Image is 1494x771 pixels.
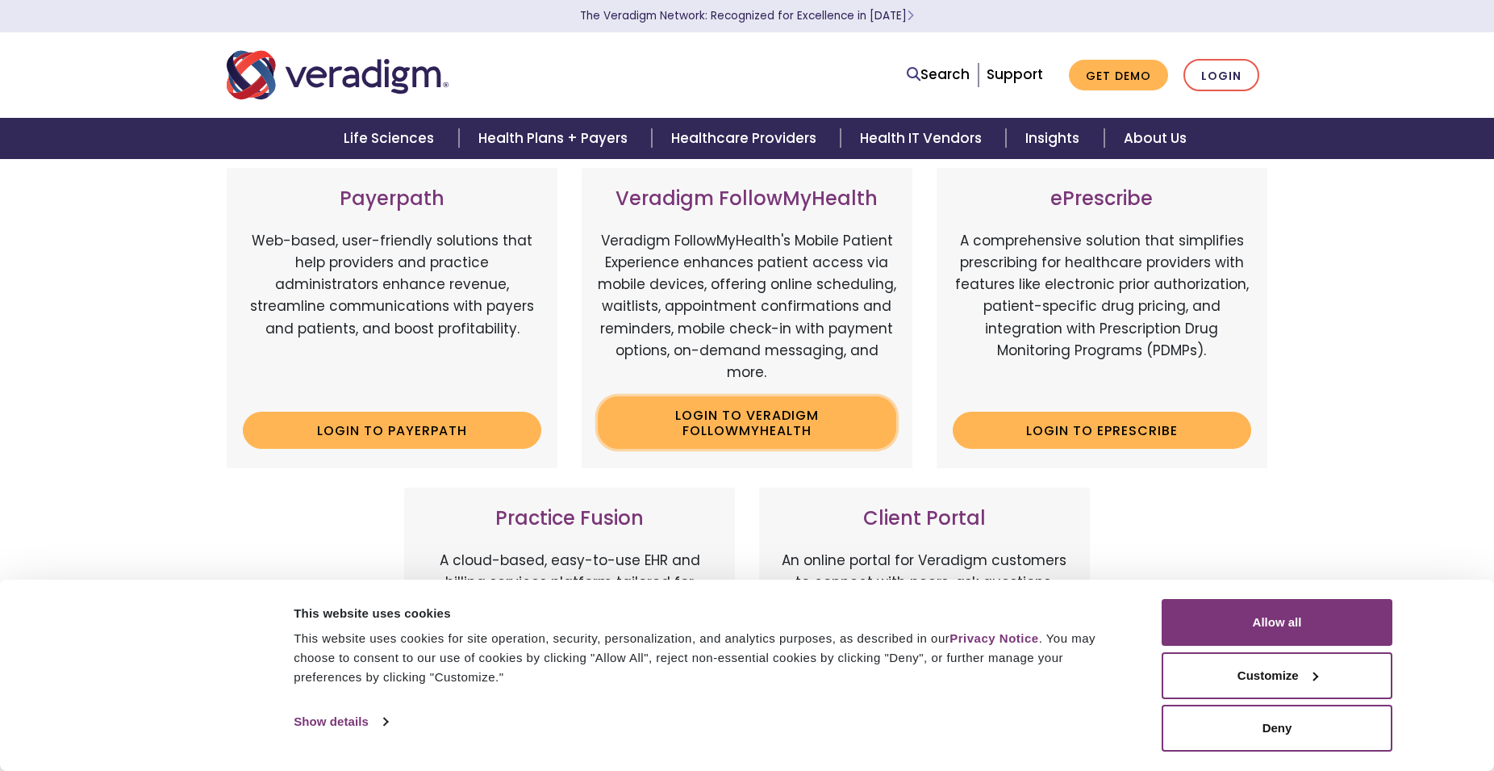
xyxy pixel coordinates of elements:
[227,48,449,102] img: Veradigm logo
[1006,118,1104,159] a: Insights
[652,118,841,159] a: Healthcare Providers
[459,118,652,159] a: Health Plans + Payers
[953,412,1251,449] a: Login to ePrescribe
[598,396,896,449] a: Login to Veradigm FollowMyHealth
[1162,652,1392,699] button: Customize
[953,230,1251,400] p: A comprehensive solution that simplifies prescribing for healthcare providers with features like ...
[1162,599,1392,646] button: Allow all
[243,230,541,400] p: Web-based, user-friendly solutions that help providers and practice administrators enhance revenu...
[598,230,896,383] p: Veradigm FollowMyHealth's Mobile Patient Experience enhances patient access via mobile devices, o...
[775,550,1074,681] p: An online portal for Veradigm customers to connect with peers, ask questions, share ideas, and st...
[420,550,719,681] p: A cloud-based, easy-to-use EHR and billing services platform tailored for independent practices. ...
[294,604,1125,623] div: This website uses cookies
[243,187,541,211] h3: Payerpath
[580,8,914,23] a: The Veradigm Network: Recognized for Excellence in [DATE]Learn More
[775,507,1074,530] h3: Client Portal
[907,8,914,23] span: Learn More
[1104,118,1206,159] a: About Us
[598,187,896,211] h3: Veradigm FollowMyHealth
[324,118,458,159] a: Life Sciences
[294,629,1125,687] div: This website uses cookies for site operation, security, personalization, and analytics purposes, ...
[243,412,541,449] a: Login to Payerpath
[841,118,1006,159] a: Health IT Vendors
[294,710,387,734] a: Show details
[907,64,970,86] a: Search
[1069,60,1168,91] a: Get Demo
[949,631,1038,645] a: Privacy Notice
[953,187,1251,211] h3: ePrescribe
[1162,705,1392,752] button: Deny
[420,507,719,530] h3: Practice Fusion
[1183,59,1259,92] a: Login
[987,65,1043,84] a: Support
